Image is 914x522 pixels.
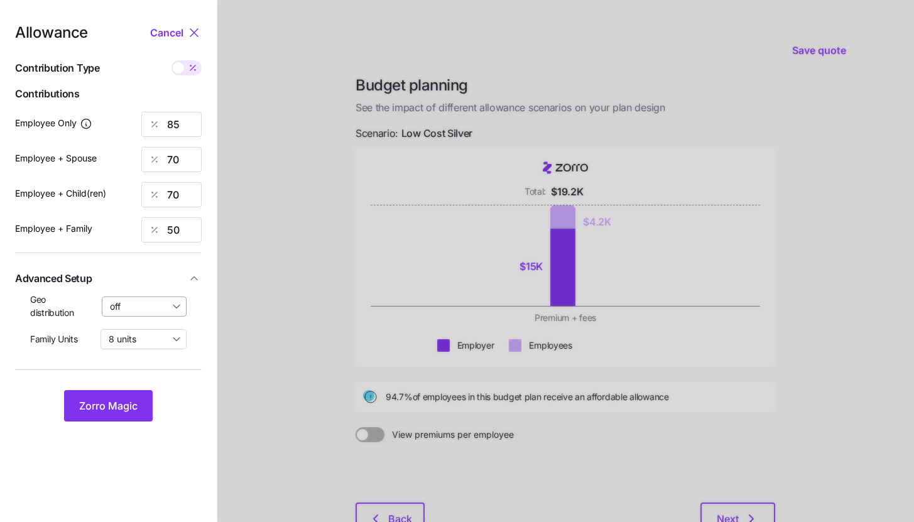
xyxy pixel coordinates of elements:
span: Allowance [15,25,88,40]
span: Zorro Magic [79,398,138,413]
div: Advanced Setup [15,293,202,359]
span: Advanced Setup [15,271,92,286]
span: Cancel [150,25,183,40]
label: Employee Only [15,116,92,130]
span: Contributions [15,86,202,102]
span: Contribution Type [15,60,100,76]
span: Family Units [30,333,78,345]
label: Employee + Child(ren) [15,187,106,200]
label: Employee + Family [15,222,92,236]
label: Employee + Spouse [15,151,97,165]
button: Zorro Magic [64,390,153,421]
span: Geo distribution [30,293,92,319]
button: Advanced Setup [15,263,202,294]
button: Cancel [150,25,187,40]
